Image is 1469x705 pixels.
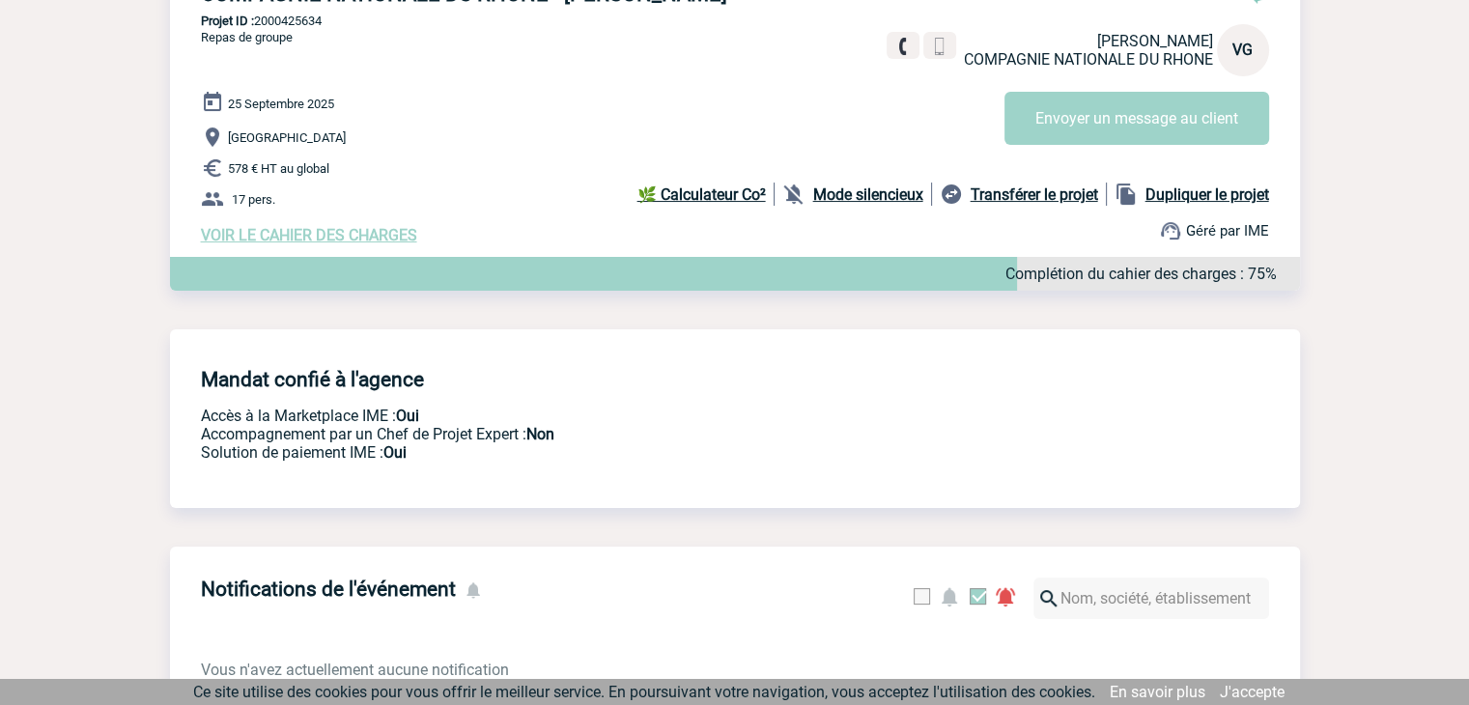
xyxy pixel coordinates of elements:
[201,368,424,391] h4: Mandat confié à l'agence
[170,14,1300,28] p: 2000425634
[1110,683,1205,701] a: En savoir plus
[637,183,775,206] a: 🌿 Calculateur Co²
[396,407,419,425] b: Oui
[526,425,554,443] b: Non
[1159,219,1182,242] img: support.png
[931,38,948,55] img: portable.png
[201,443,1003,462] p: Conformité aux process achat client, Prise en charge de la facturation, Mutualisation de plusieur...
[228,130,346,145] span: [GEOGRAPHIC_DATA]
[232,192,275,207] span: 17 pers.
[201,578,456,601] h4: Notifications de l'événement
[201,661,509,679] span: Vous n'avez actuellement aucune notification
[201,226,417,244] a: VOIR LE CAHIER DES CHARGES
[201,30,293,44] span: Repas de groupe
[813,185,923,204] b: Mode silencieux
[1115,183,1138,206] img: file_copy-black-24dp.png
[228,97,334,111] span: 25 Septembre 2025
[964,50,1213,69] span: COMPAGNIE NATIONALE DU RHONE
[201,14,254,28] b: Projet ID :
[228,161,329,176] span: 578 € HT au global
[383,443,407,462] b: Oui
[1220,683,1285,701] a: J'accepte
[1145,185,1269,204] b: Dupliquer le projet
[1097,32,1213,50] span: [PERSON_NAME]
[894,38,912,55] img: fixe.png
[971,185,1098,204] b: Transférer le projet
[1232,41,1253,59] span: VG
[1186,222,1269,240] span: Géré par IME
[637,185,766,204] b: 🌿 Calculateur Co²
[201,407,1003,425] p: Accès à la Marketplace IME :
[201,425,1003,443] p: Prestation payante
[193,683,1095,701] span: Ce site utilise des cookies pour vous offrir le meilleur service. En poursuivant votre navigation...
[1004,92,1269,145] button: Envoyer un message au client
